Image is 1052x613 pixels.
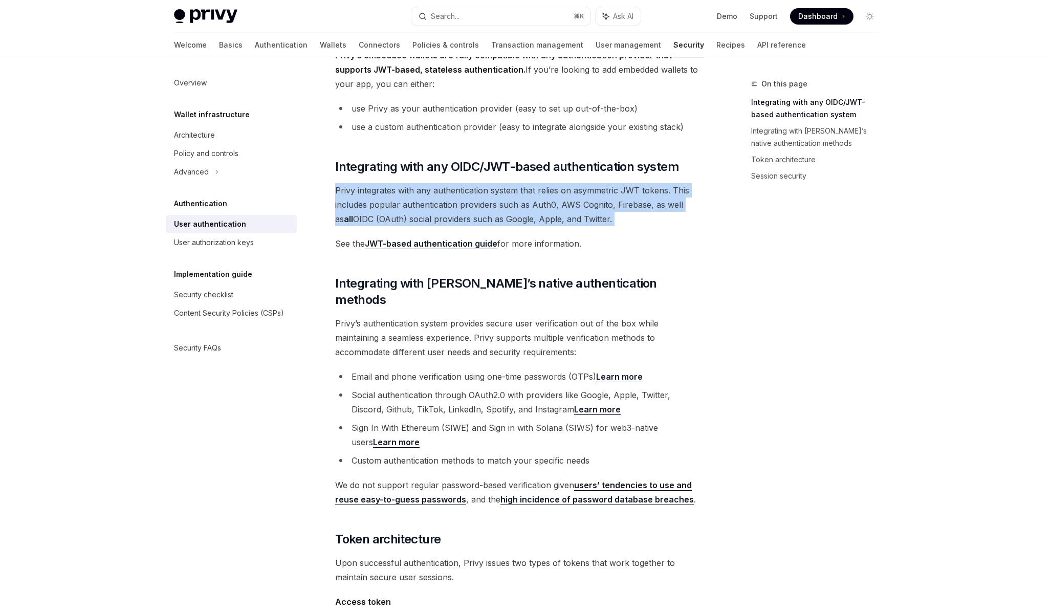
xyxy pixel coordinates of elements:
div: Security checklist [174,289,233,301]
a: Security FAQs [166,339,297,357]
a: Learn more [596,371,643,382]
a: Security [673,33,704,57]
li: Social authentication through OAuth2.0 with providers like Google, Apple, Twitter, Discord, Githu... [335,388,704,417]
span: Dashboard [798,11,838,21]
button: Ask AI [596,7,641,26]
li: use Privy as your authentication provider (easy to set up out-of-the-box) [335,101,704,116]
span: ⌘ K [574,12,584,20]
a: Demo [717,11,737,21]
a: Policies & controls [412,33,479,57]
li: use a custom authentication provider (easy to integrate alongside your existing stack) [335,120,704,134]
span: Privy’s authentication system provides secure user verification out of the box while maintaining ... [335,316,704,359]
div: Security FAQs [174,342,221,354]
li: Sign In With Ethereum (SIWE) and Sign in with Solana (SIWS) for web3-native users [335,421,704,449]
a: API reference [757,33,806,57]
button: Search...⌘K [411,7,590,26]
a: Welcome [174,33,207,57]
span: If you’re looking to add embedded wallets to your app, you can either: [335,48,704,91]
a: Learn more [373,437,420,448]
div: Architecture [174,129,215,141]
button: Toggle dark mode [862,8,878,25]
strong: all [344,214,353,224]
a: Security checklist [166,286,297,304]
a: Integrating with any OIDC/JWT-based authentication system [751,94,886,123]
div: Content Security Policies (CSPs) [174,307,284,319]
li: Custom authentication methods to match your specific needs [335,453,704,468]
span: Upon successful authentication, Privy issues two types of tokens that work together to maintain s... [335,556,704,584]
span: Token architecture [335,531,441,548]
li: Email and phone verification using one-time passwords (OTPs) [335,369,704,384]
span: Integrating with [PERSON_NAME]’s native authentication methods [335,275,704,308]
a: Token architecture [751,151,886,168]
div: User authorization keys [174,236,254,249]
a: Support [750,11,778,21]
a: User management [596,33,661,57]
div: User authentication [174,218,246,230]
a: Architecture [166,126,297,144]
a: Learn more [574,404,621,415]
a: User authorization keys [166,233,297,252]
span: Privy integrates with any authentication system that relies on asymmetric JWT tokens. This includ... [335,183,704,226]
h5: Implementation guide [174,268,252,280]
a: User authentication [166,215,297,233]
a: Basics [219,33,243,57]
img: light logo [174,9,237,24]
a: Wallets [320,33,346,57]
span: Integrating with any OIDC/JWT-based authentication system [335,159,679,175]
h5: Wallet infrastructure [174,108,250,121]
a: Policy and controls [166,144,297,163]
div: Advanced [174,166,209,178]
span: We do not support regular password-based verification given , and the . [335,478,704,507]
a: Overview [166,74,297,92]
a: Content Security Policies (CSPs) [166,304,297,322]
a: Transaction management [491,33,583,57]
div: Policy and controls [174,147,238,160]
a: Dashboard [790,8,853,25]
strong: Access token [335,597,391,607]
span: Ask AI [613,11,633,21]
a: Recipes [716,33,745,57]
div: Overview [174,77,207,89]
a: Integrating with [PERSON_NAME]’s native authentication methods [751,123,886,151]
a: Session security [751,168,886,184]
span: See the for more information. [335,236,704,251]
a: Authentication [255,33,308,57]
a: JWT-based authentication guide [365,238,497,249]
span: On this page [761,78,807,90]
h5: Authentication [174,198,227,210]
div: Search... [431,10,459,23]
a: high incidence of password database breaches [500,494,694,505]
a: Connectors [359,33,400,57]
